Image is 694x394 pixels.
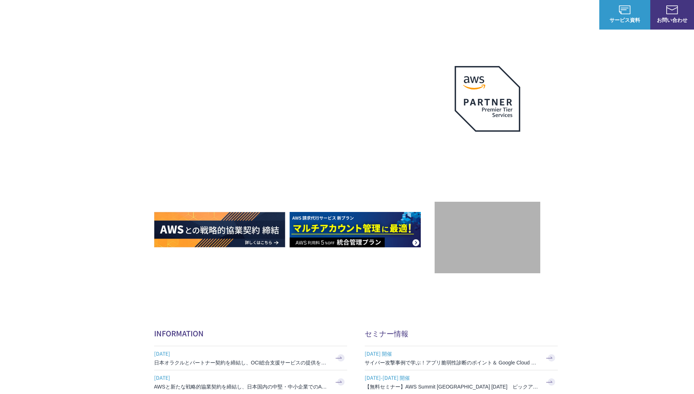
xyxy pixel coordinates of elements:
[446,140,529,169] p: 最上位プレミアティア サービスパートナー
[365,370,558,394] a: [DATE]-[DATE] 開催 【無料セミナー】AWS Summit [GEOGRAPHIC_DATA] [DATE] ピックアップセッション
[290,212,421,247] img: AWS請求代行サービス 統合管理プラン
[572,11,592,19] a: ログイン
[666,5,678,14] img: お問い合わせ
[619,5,631,14] img: AWS総合支援サービス C-Chorus サービス資料
[154,346,347,370] a: [DATE] 日本オラクルとパートナー契約を締結し、OCI総合支援サービスの提供を開始
[154,328,347,339] h2: INFORMATION
[154,383,329,390] h3: AWSと新たな戦略的協業契約を締結し、日本国内の中堅・中小企業でのAWS活用を加速
[529,11,557,19] p: ナレッジ
[449,213,526,266] img: 契約件数
[154,120,435,190] h1: AWS ジャーニーの 成功を実現
[422,11,480,19] p: 業種別ソリューション
[455,66,520,132] img: AWSプレミアティアサービスパートナー
[154,370,347,394] a: [DATE] AWSと新たな戦略的協業契約を締結し、日本国内の中堅・中小企業でのAWS活用を加速
[365,348,540,359] span: [DATE] 開催
[11,6,137,23] a: AWS総合支援サービス C-Chorus NHN テコラスAWS総合支援サービス
[479,140,495,151] em: AWS
[154,348,329,359] span: [DATE]
[154,81,435,113] p: AWSの導入からコスト削減、 構成・運用の最適化からデータ活用まで 規模や業種業態を問わない マネージドサービスで
[379,11,407,19] p: サービス
[494,11,515,19] a: 導入事例
[365,346,558,370] a: [DATE] 開催 サイバー攻撃事例で学ぶ！アプリ脆弱性診断のポイント＆ Google Cloud セキュリティ対策
[650,16,694,24] span: お問い合わせ
[154,372,329,383] span: [DATE]
[84,7,137,22] span: NHN テコラス AWS総合支援サービス
[365,328,558,339] h2: セミナー情報
[365,383,540,390] h3: 【無料セミナー】AWS Summit [GEOGRAPHIC_DATA] [DATE] ピックアップセッション
[347,11,365,19] p: 強み
[365,359,540,366] h3: サイバー攻撃事例で学ぶ！アプリ脆弱性診断のポイント＆ Google Cloud セキュリティ対策
[365,372,540,383] span: [DATE]-[DATE] 開催
[154,212,285,247] img: AWSとの戦略的協業契約 締結
[154,359,329,366] h3: 日本オラクルとパートナー契約を締結し、OCI総合支援サービスの提供を開始
[599,16,650,24] span: サービス資料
